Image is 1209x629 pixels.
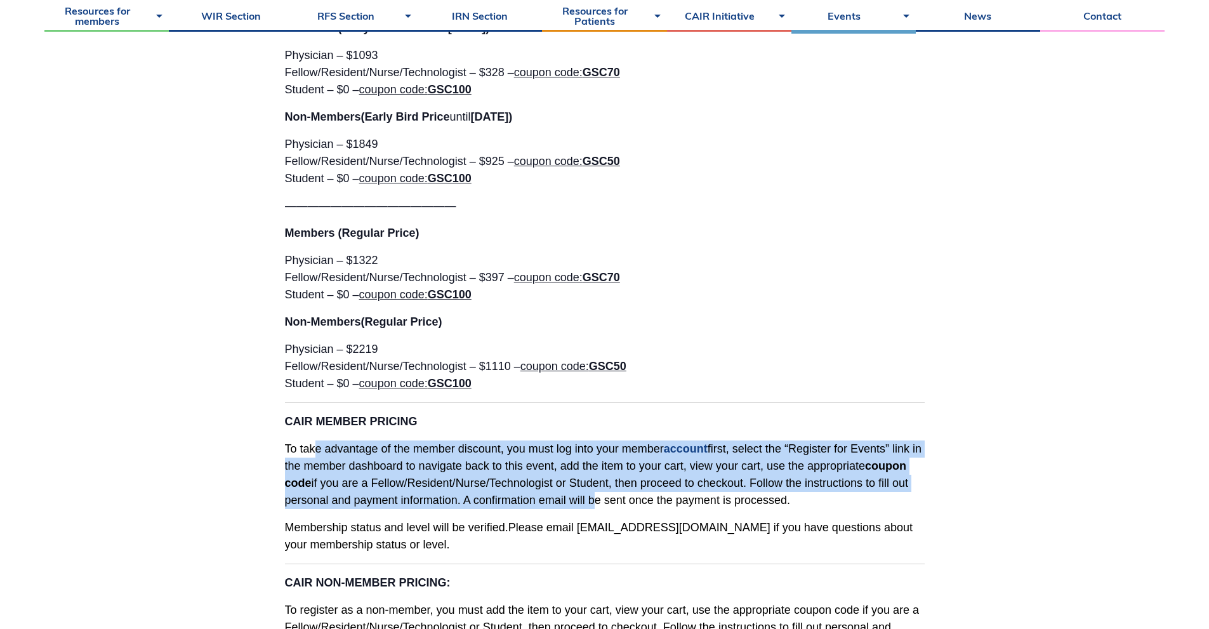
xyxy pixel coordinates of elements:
strong: GSC100 [428,288,472,301]
strong: CAIR NON-MEMBER PRICING: [285,576,451,589]
strong: GSC70 [583,66,620,79]
strong: GSC100 [428,83,472,96]
strong: GSC50 [583,155,620,168]
span: coupon code: [359,377,472,390]
p: Physician – $1322 Fellow/Resident/Nurse/Technologist – $397 – Student – $0 – [285,252,925,303]
strong: GSC100 [428,172,472,185]
strong: C [285,415,293,428]
strong: GSC50 [589,360,626,373]
span: coupon code: [359,288,472,301]
strong: Non-Members [285,315,361,328]
p: ——————————————— [285,197,925,215]
span: coupon code: [514,271,620,284]
strong: (Regular Price) [361,315,442,328]
strong: (Early Bird Price [361,110,450,123]
p: Physician – $1093 Fellow/Resident/Nurse/Technologist – $328 – Student – $0 – [285,47,925,98]
span: coupon code: [520,360,626,373]
span: Membership status and level will be verified. [285,521,508,534]
p: until [285,109,925,126]
a: account [664,442,708,455]
strong: GSC70 [583,271,620,284]
strong: GSC100 [428,377,472,390]
p: Physician – $2219 Fellow/Resident/Nurse/Technologist – $1110 – Student – $0 – [285,341,925,392]
span: Please email [EMAIL_ADDRESS][DOMAIN_NAME] if you have questions about your membership status or l... [285,521,913,551]
span: coupon code: [514,155,620,168]
strong: Members (Regular Price) [285,227,420,239]
strong: AIR MEMBER PRICING [293,415,418,428]
span: To take advantage of the member discount, you must log into your member first, select the “Regist... [285,442,922,507]
p: Physician – $1849 Fellow/Resident/Nurse/Technologist – $925 – Student – $0 – [285,136,925,187]
span: coupon code: [514,66,620,79]
strong: [DATE]) [471,110,513,123]
span: coupon code: [359,172,472,185]
strong: Non-Members [285,110,361,123]
span: coupon code: [359,83,472,96]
